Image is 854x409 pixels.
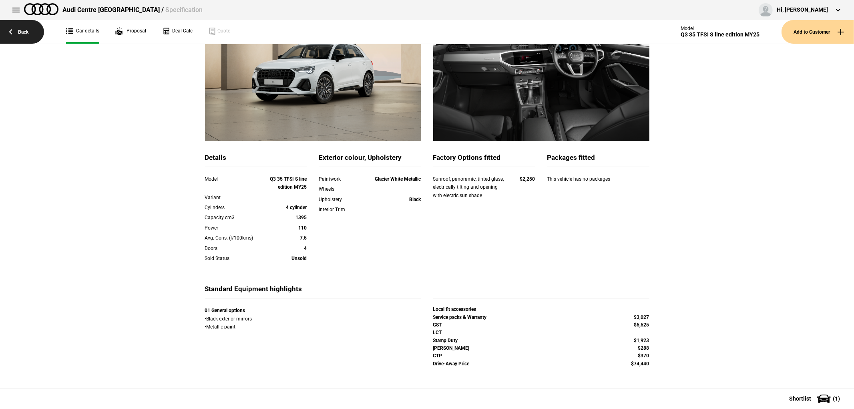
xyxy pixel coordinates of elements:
strong: Glacier White Metallic [375,176,421,182]
strong: LCT [433,330,442,335]
button: Add to Customer [782,20,854,44]
strong: Local fit accessories [433,306,476,312]
strong: CTP [433,353,442,359]
div: Wheels [319,185,360,193]
strong: 4 [304,246,307,251]
div: Details [205,153,307,167]
strong: Q3 35 TFSI S line edition MY25 [270,176,307,190]
div: Interior Trim [319,206,360,214]
div: Audi Centre [GEOGRAPHIC_DATA] / [62,6,203,14]
div: Variant [205,193,266,201]
div: Model [205,175,266,183]
div: Exterior colour, Upholstery [319,153,421,167]
div: Sold Status [205,254,266,262]
strong: 4 cylinder [286,205,307,210]
a: Deal Calc [162,20,193,44]
div: Upholstery [319,195,360,203]
div: Factory Options fitted [433,153,535,167]
div: This vehicle has no packages [547,175,649,191]
a: Proposal [115,20,146,44]
span: Specification [165,6,203,14]
div: Cylinders [205,203,266,212]
strong: 01 General options [205,308,245,313]
strong: 7.5 [300,235,307,241]
div: Model [681,26,760,31]
strong: Unsold [292,256,307,261]
strong: $3,027 [634,314,649,320]
strong: $370 [638,353,649,359]
strong: 1395 [296,215,307,220]
div: Capacity cm3 [205,214,266,222]
strong: $2,250 [520,176,535,182]
strong: Drive-Away Price [433,361,470,367]
strong: GST [433,322,442,328]
div: Standard Equipment highlights [205,284,421,298]
strong: [PERSON_NAME] [433,345,470,351]
strong: $6,525 [634,322,649,328]
strong: 110 [299,225,307,231]
div: Avg. Cons. (l/100kms) [205,234,266,242]
strong: Stamp Duty [433,338,458,343]
span: ( 1 ) [833,396,840,401]
div: Power [205,224,266,232]
strong: $288 [638,345,649,351]
div: • Black exterior mirrors • Metallic paint [205,306,421,331]
strong: $74,440 [631,361,649,367]
a: Car details [66,20,99,44]
div: Paintwork [319,175,360,183]
div: Doors [205,244,266,252]
img: audi.png [24,3,58,15]
strong: Service packs & Warranty [433,314,487,320]
div: Sunroof, panoramic, tinted glass, electrically tilting and opening with electric sun shade [433,175,505,199]
strong: $1,923 [634,338,649,343]
button: Shortlist(1) [777,389,854,409]
div: Q3 35 TFSI S line edition MY25 [681,31,760,38]
span: Shortlist [789,396,811,401]
strong: Black [410,197,421,202]
div: Hi, [PERSON_NAME] [777,6,828,14]
div: Packages fitted [547,153,649,167]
